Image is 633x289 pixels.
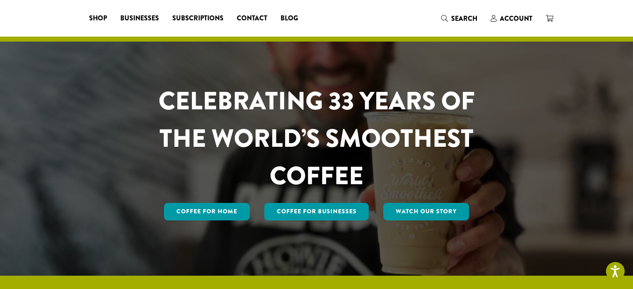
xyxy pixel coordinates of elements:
span: Blog [281,13,298,24]
span: Account [500,14,532,23]
span: Search [451,14,477,23]
a: Coffee For Businesses [264,203,369,220]
a: Shop [82,12,114,25]
span: Shop [89,13,107,24]
h1: CELEBRATING 33 YEARS OF THE WORLD’S SMOOTHEST COFFEE [134,82,499,195]
a: Coffee for Home [164,203,250,220]
span: Contact [237,13,267,24]
a: Watch Our Story [383,203,469,220]
span: Businesses [120,13,159,24]
a: Search [434,12,484,25]
span: Subscriptions [172,13,223,24]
